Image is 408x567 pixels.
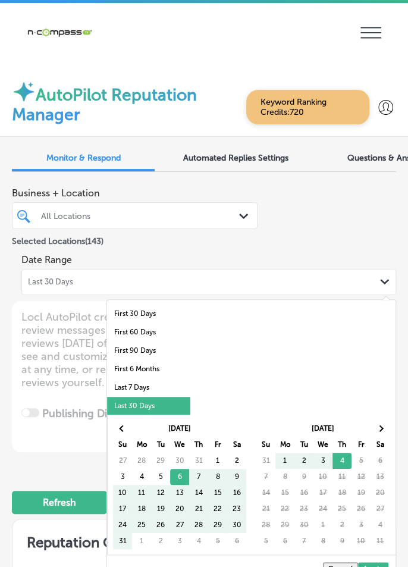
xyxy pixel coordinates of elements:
[313,501,332,517] td: 24
[132,437,151,453] th: Mo
[151,485,170,501] td: 12
[151,453,170,469] td: 29
[371,485,390,501] td: 20
[275,517,294,533] td: 29
[170,517,189,533] td: 27
[256,517,275,533] td: 28
[227,533,246,549] td: 6
[151,533,170,549] td: 2
[21,254,72,265] label: Date Range
[132,453,151,469] td: 28
[275,453,294,469] td: 1
[227,453,246,469] td: 2
[12,85,197,124] label: AutoPilot Reputation Manager
[351,453,371,469] td: 5
[27,27,92,38] img: 660ab0bf-5cc7-4cb8-ba1c-48b5ae0f18e60NCTV_CLogo_TV_Black_-500x88.png
[351,517,371,533] td: 3
[275,469,294,485] td: 8
[275,437,294,453] th: Mo
[132,533,151,549] td: 1
[313,453,332,469] td: 3
[107,305,190,323] li: First 30 Days
[256,469,275,485] td: 7
[256,501,275,517] td: 21
[170,453,189,469] td: 30
[275,533,294,549] td: 6
[313,533,332,549] td: 8
[294,501,313,517] td: 23
[132,517,151,533] td: 25
[170,533,189,549] td: 3
[246,90,369,124] span: Keyword Ranking Credits: 720
[227,437,246,453] th: Sa
[313,485,332,501] td: 17
[189,501,208,517] td: 21
[332,453,351,469] td: 4
[189,469,208,485] td: 7
[107,323,190,342] li: First 60 Days
[313,517,332,533] td: 1
[208,485,227,501] td: 15
[208,453,227,469] td: 1
[151,501,170,517] td: 19
[189,517,208,533] td: 28
[183,153,288,163] span: Automated Replies Settings
[208,501,227,517] td: 22
[151,437,170,453] th: Tu
[371,517,390,533] td: 4
[275,485,294,501] td: 15
[227,485,246,501] td: 16
[313,437,332,453] th: We
[170,501,189,517] td: 20
[107,360,190,378] li: First 6 Months
[227,469,246,485] td: 9
[294,469,313,485] td: 9
[12,231,103,246] p: Selected Locations ( 143 )
[294,437,313,453] th: Tu
[132,469,151,485] td: 4
[332,485,351,501] td: 18
[28,277,73,287] span: Last 30 Days
[371,533,390,549] td: 11
[151,469,170,485] td: 5
[351,469,371,485] td: 12
[351,437,371,453] th: Fr
[113,453,132,469] td: 27
[170,437,189,453] th: We
[256,485,275,501] td: 14
[227,517,246,533] td: 30
[132,485,151,501] td: 11
[113,533,132,549] td: 31
[256,437,275,453] th: Su
[113,517,132,533] td: 24
[371,453,390,469] td: 6
[332,469,351,485] td: 11
[332,501,351,517] td: 25
[275,421,371,437] th: [DATE]
[371,437,390,453] th: Sa
[189,437,208,453] th: Th
[46,153,121,163] span: Monitor & Respond
[208,437,227,453] th: Fr
[107,397,190,415] li: Last 30 Days
[151,517,170,533] td: 26
[351,533,371,549] td: 10
[170,485,189,501] td: 13
[12,491,107,514] button: Refresh
[351,501,371,517] td: 26
[132,421,227,437] th: [DATE]
[208,517,227,533] td: 29
[208,469,227,485] td: 8
[113,469,132,485] td: 3
[227,501,246,517] td: 23
[189,485,208,501] td: 14
[12,80,36,104] img: autopilot-icon
[351,485,371,501] td: 19
[189,453,208,469] td: 31
[294,453,313,469] td: 2
[132,501,151,517] td: 18
[113,437,132,453] th: Su
[107,378,190,397] li: Last 7 Days
[113,501,132,517] td: 17
[189,533,208,549] td: 4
